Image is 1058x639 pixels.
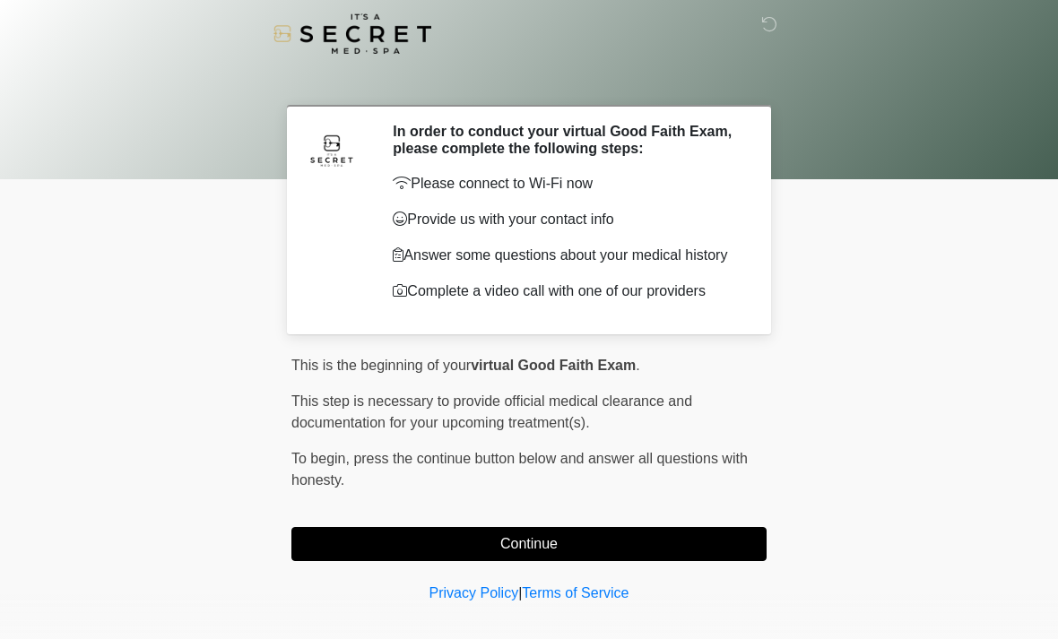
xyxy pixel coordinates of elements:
img: Agent Avatar [305,123,359,177]
span: To begin, [291,451,353,466]
strong: virtual Good Faith Exam [471,358,636,373]
p: Please connect to Wi-Fi now [393,173,740,194]
a: Terms of Service [522,585,629,600]
img: It's A Secret Med Spa Logo [273,13,431,54]
h2: In order to conduct your virtual Good Faith Exam, please complete the following steps: [393,123,740,157]
a: Privacy Policy [429,585,519,600]
a: | [518,585,522,600]
span: . [636,358,639,373]
h1: ‎ ‎ [278,65,780,98]
button: Continue [291,527,767,561]
span: press the continue button below and answer all questions with honesty. [291,451,748,488]
span: This is the beginning of your [291,358,471,373]
span: This step is necessary to provide official medical clearance and documentation for your upcoming ... [291,393,692,430]
p: Complete a video call with one of our providers [393,281,740,302]
p: Provide us with your contact info [393,209,740,230]
p: Answer some questions about your medical history [393,245,740,266]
